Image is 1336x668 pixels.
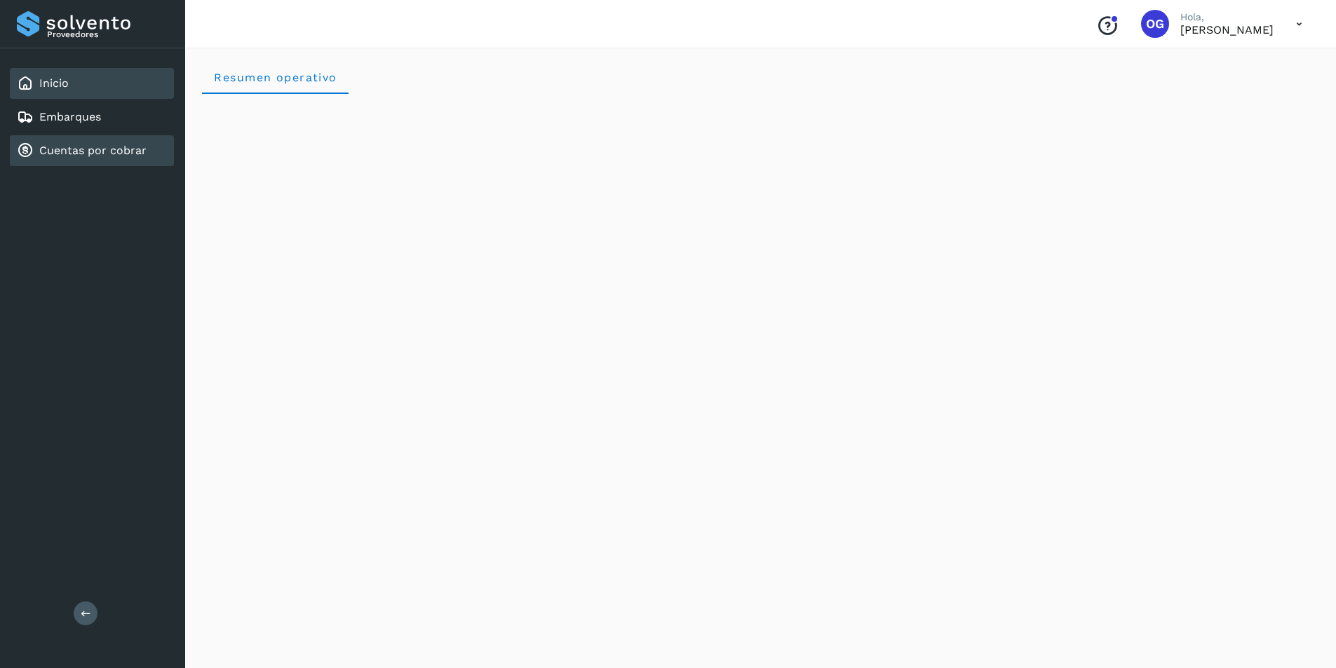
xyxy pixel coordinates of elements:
p: OSCAR GUZMAN LOPEZ [1180,23,1274,36]
div: Cuentas por cobrar [10,135,174,166]
p: Proveedores [47,29,168,39]
a: Inicio [39,76,69,90]
p: Hola, [1180,11,1274,23]
div: Inicio [10,68,174,99]
a: Embarques [39,110,101,123]
span: Resumen operativo [213,71,337,84]
div: Embarques [10,102,174,132]
a: Cuentas por cobrar [39,144,147,157]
